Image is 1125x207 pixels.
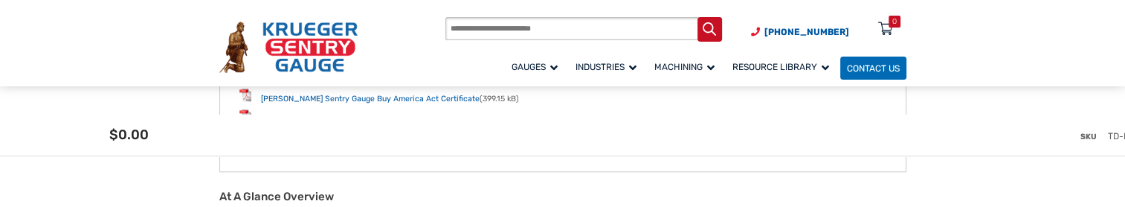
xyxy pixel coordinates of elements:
[892,16,897,28] div: 0
[726,54,840,80] a: Resource Library
[239,89,886,104] li: (399.15 kB)
[569,54,648,80] a: Industries
[512,62,558,72] span: Gauges
[219,190,906,204] h2: At A Glance Overview
[505,54,569,80] a: Gauges
[847,63,900,74] span: Contact Us
[654,62,715,72] span: Machining
[109,127,149,143] span: $0.00
[764,27,849,37] span: [PHONE_NUMBER]
[840,57,906,80] a: Contact Us
[648,54,726,80] a: Machining
[732,62,829,72] span: Resource Library
[261,94,480,103] a: [PERSON_NAME] Sentry Gauge Buy America Act Certificate
[219,22,358,73] img: Krueger Sentry Gauge
[1080,132,1097,141] span: SKU
[239,109,886,125] li: (310.70 kB)
[751,25,849,39] a: Phone Number (920) 434-8860
[576,62,636,72] span: Industries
